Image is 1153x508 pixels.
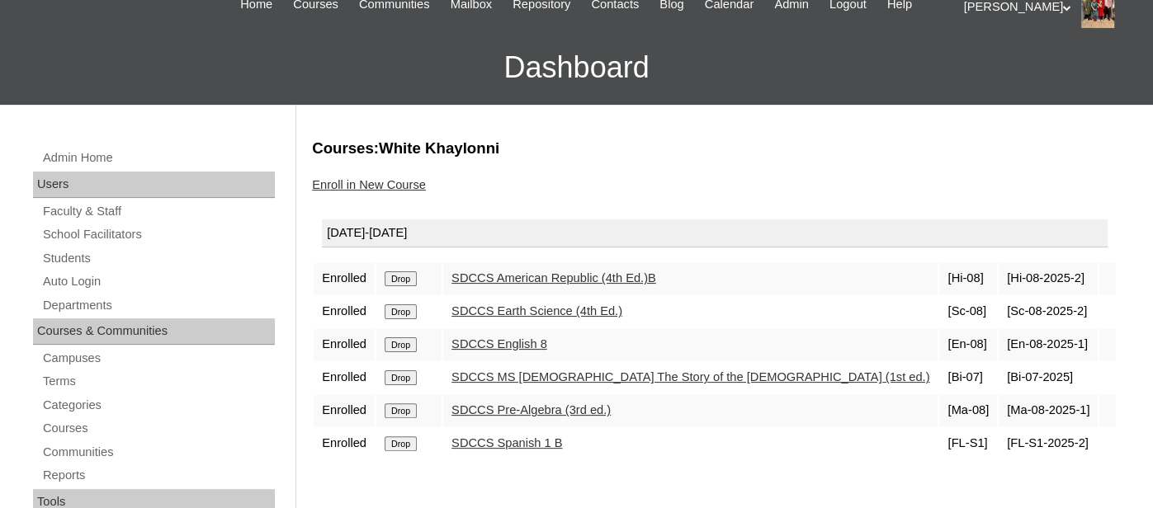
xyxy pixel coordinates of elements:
[41,295,275,316] a: Departments
[33,318,275,345] div: Courses & Communities
[314,296,375,327] td: Enrolled
[999,296,1098,327] td: [Sc-08-2025-2]
[8,31,1145,105] h3: Dashboard
[41,248,275,269] a: Students
[314,428,375,459] td: Enrolled
[41,271,275,292] a: Auto Login
[939,329,997,360] td: [En-08]
[999,362,1098,393] td: [Bi-07-2025]
[999,395,1098,426] td: [Ma-08-2025-1]
[939,428,997,459] td: [FL-S1]
[451,304,622,317] a: SDCCS Earth Science (4th Ed.)
[999,263,1098,294] td: [Hi-08-2025-2]
[385,271,417,286] input: Drop
[41,201,275,222] a: Faculty & Staff
[385,436,417,451] input: Drop
[385,403,417,418] input: Drop
[33,172,275,198] div: Users
[451,337,547,350] a: SDCCS English 8
[41,371,275,392] a: Terms
[41,418,275,439] a: Courses
[312,138,1129,159] h3: Courses:White Khaylonni
[385,370,417,385] input: Drop
[451,403,611,416] a: SDCCS Pre-Algebra (3rd ed.)
[939,263,997,294] td: [Hi-08]
[314,395,375,426] td: Enrolled
[939,395,997,426] td: [Ma-08]
[451,436,562,449] a: SDCCS Spanish 1 B
[322,219,1108,247] div: [DATE]-[DATE]
[41,224,275,245] a: School Facilitators
[41,395,275,416] a: Categories
[314,329,375,360] td: Enrolled
[451,370,929,383] a: SDCCS MS [DEMOGRAPHIC_DATA] The Story of the [DEMOGRAPHIC_DATA] (1st ed.)
[41,148,275,168] a: Admin Home
[939,362,997,393] td: [Bi-07]
[385,304,417,319] input: Drop
[41,442,275,463] a: Communities
[312,178,426,191] a: Enroll in New Course
[451,271,656,285] a: SDCCS American Republic (4th Ed.)B
[314,362,375,393] td: Enrolled
[385,337,417,352] input: Drop
[939,296,997,327] td: [Sc-08]
[41,465,275,486] a: Reports
[999,428,1098,459] td: [FL-S1-2025-2]
[999,329,1098,360] td: [En-08-2025-1]
[314,263,375,294] td: Enrolled
[41,348,275,369] a: Campuses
